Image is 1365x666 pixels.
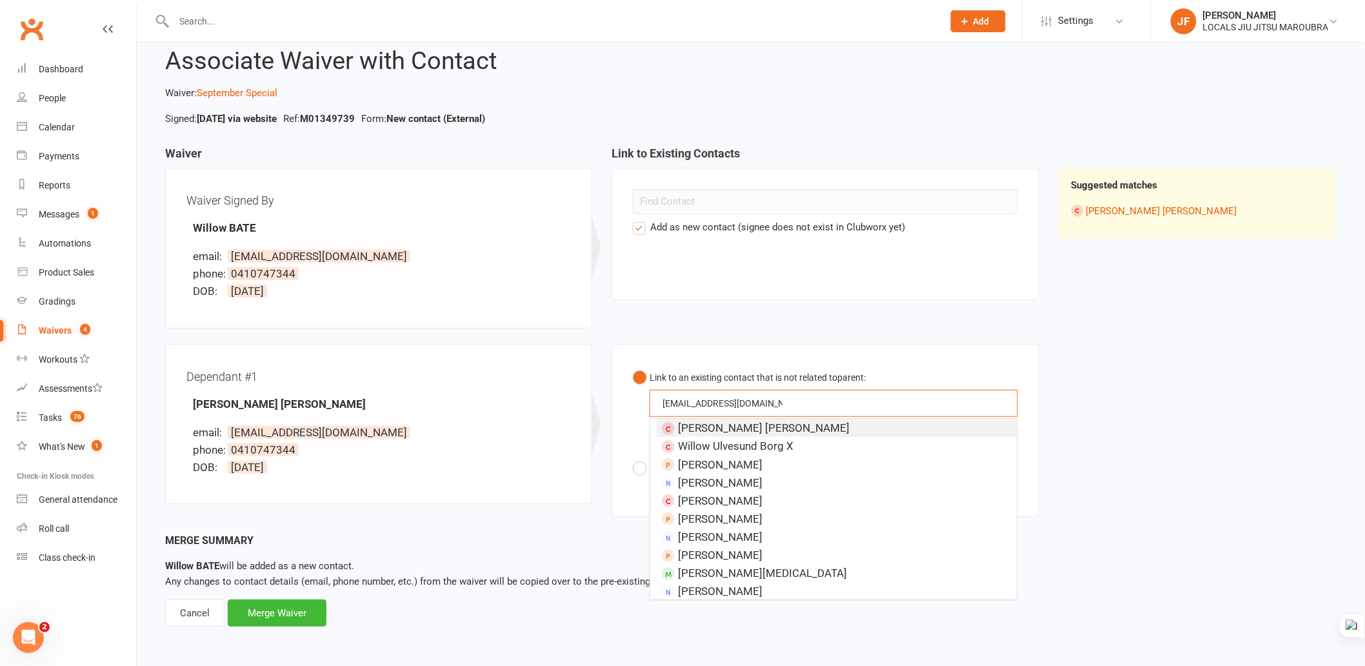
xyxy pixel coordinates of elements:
span: Willow Ulvesund Borg X [678,439,793,452]
span: [DATE] [228,461,267,474]
div: phone: [193,441,225,459]
span: 2 [39,622,50,632]
span: 76 [70,411,85,422]
div: Payments [39,151,79,161]
div: Merge Summary [165,532,1337,549]
p: Waiver: [165,85,1337,101]
span: will be added as a new contact. [165,560,354,572]
div: phone: [193,265,225,283]
div: email: [193,424,225,441]
span: [PERSON_NAME] [678,512,762,525]
a: Workouts [17,345,136,374]
a: What's New1 [17,432,136,461]
div: Merge Waiver [228,600,326,627]
strong: [PERSON_NAME] [PERSON_NAME] [193,398,366,410]
span: [PERSON_NAME] [678,476,762,489]
a: Roll call [17,514,136,543]
div: JF [1171,8,1197,34]
a: [PERSON_NAME] [PERSON_NAME] [1086,205,1237,217]
div: [PERSON_NAME] [1203,10,1329,21]
a: Product Sales [17,258,136,287]
span: 1 [88,208,98,219]
span: [PERSON_NAME] [678,549,762,561]
span: [PERSON_NAME] [PERSON_NAME] [678,421,850,434]
div: Cancel [165,600,224,627]
a: People [17,84,136,113]
span: 4 [80,324,90,335]
div: Link to an existing contact that is not related to : [650,370,1017,385]
div: Assessments [39,383,103,394]
span: [EMAIL_ADDRESS][DOMAIN_NAME] [228,250,410,263]
a: Class kiosk mode [17,543,136,572]
strong: M01349739 [300,113,355,125]
div: Reports [39,180,70,190]
div: Automations [39,238,91,248]
span: [PERSON_NAME] [678,585,762,598]
div: General attendance [39,494,117,505]
div: Workouts [39,354,77,365]
div: Waiver Signed By [186,189,571,212]
div: Waivers [39,325,72,336]
div: Roll call [39,523,69,534]
a: Clubworx [15,13,48,45]
span: [PERSON_NAME] [678,458,762,470]
a: Tasks 76 [17,403,136,432]
a: Assessments [17,374,136,403]
button: Or, add as a new contact (dependant does not exist in Clubworx yet).Note: this option will create... [633,456,1011,496]
div: email: [193,248,225,265]
strong: Willow BATE [193,221,256,234]
span: [PERSON_NAME] [678,494,762,507]
div: Dependant #1 [186,365,571,388]
span: 0410747344 [228,267,299,280]
div: People [39,93,66,103]
a: September Special [197,87,277,99]
h2: Associate Waiver with Contact [165,48,1337,75]
input: Find Contact [661,396,784,411]
input: Find Contact [633,189,1017,214]
div: DOB: [193,283,225,300]
div: Tasks [39,412,62,423]
strong: New contact (External) [386,113,485,125]
div: Calendar [39,122,75,132]
a: Waivers 4 [17,316,136,345]
span: [DATE] [228,285,267,298]
span: [PERSON_NAME] [678,530,762,543]
strong: Willow BATE [165,560,219,572]
span: [EMAIL_ADDRESS][DOMAIN_NAME] [228,426,410,439]
div: DOB: [193,459,225,476]
span: 0410747344 [228,443,299,456]
div: Dashboard [39,64,83,74]
strong: [DATE] via website [197,113,277,125]
a: Dashboard [17,55,136,84]
span: 1 [92,440,102,451]
h3: Waiver [165,147,592,168]
h3: Link to Existing Contacts [612,147,1039,168]
span: Add [973,16,990,26]
span: parent [837,372,864,383]
div: Product Sales [39,267,94,277]
label: Add as new contact (signee does not exist in Clubworx yet) [633,219,905,235]
a: Messages 1 [17,200,136,229]
a: Calendar [17,113,136,142]
span: [PERSON_NAME][MEDICAL_DATA] [678,567,847,580]
div: What's New [39,441,85,452]
div: Class check-in [39,552,95,563]
iframe: Intercom live chat [13,622,44,653]
strong: Suggested matches [1071,179,1158,191]
input: Search... [170,12,934,30]
li: Signed: [162,111,280,126]
button: Link to an existing contact that is not related toparent:Note: this option will create a parent-c... [633,365,1017,457]
div: Messages [39,209,79,219]
button: Add [951,10,1006,32]
a: Gradings [17,287,136,316]
a: Payments [17,142,136,171]
a: Automations [17,229,136,258]
a: Reports [17,171,136,200]
span: Settings [1059,6,1094,35]
a: General attendance kiosk mode [17,485,136,514]
li: Form: [358,111,488,126]
div: Gradings [39,296,75,307]
p: Any changes to contact details (email, phone number, etc.) from the waiver will be copied over to... [165,558,1337,589]
li: Ref: [280,111,358,126]
div: LOCALS JIU JITSU MAROUBRA [1203,21,1329,33]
